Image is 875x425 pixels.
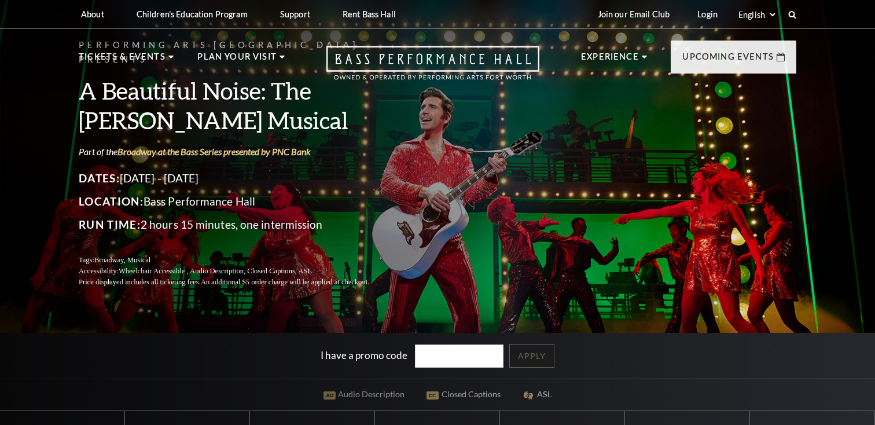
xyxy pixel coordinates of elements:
p: Rent Bass Hall [343,9,396,19]
span: Location: [79,195,144,208]
span: Wheelchair Accessible , Audio Description, Closed Captions, ASL [119,267,312,275]
span: An additional $5 order charge will be applied at checkout. [201,278,369,286]
p: Experience [581,50,639,71]
h3: A Beautiful Noise: The [PERSON_NAME] Musical [79,76,397,135]
span: Run Time: [79,218,141,232]
p: Accessibility: [79,266,397,277]
label: I have a promo code [321,349,407,361]
p: Tags: [79,255,397,266]
p: 2 hours 15 minutes, one intermission [79,216,397,235]
p: Support [280,9,310,19]
p: [DATE] - [DATE] [79,170,397,188]
p: Bass Performance Hall [79,193,397,211]
select: Select: [736,9,777,20]
p: Part of the [79,145,397,158]
p: Upcoming Events [682,50,774,71]
p: About [81,9,104,19]
span: Broadway, Musical [94,257,150,265]
p: Children's Education Program [137,9,248,19]
p: Price displayed includes all ticketing fees. [79,277,397,288]
p: Plan Your Visit [197,50,277,71]
p: Tickets & Events [79,50,166,71]
span: Dates: [79,172,120,185]
a: Broadway at the Bass Series presented by PNC Bank [117,146,311,157]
